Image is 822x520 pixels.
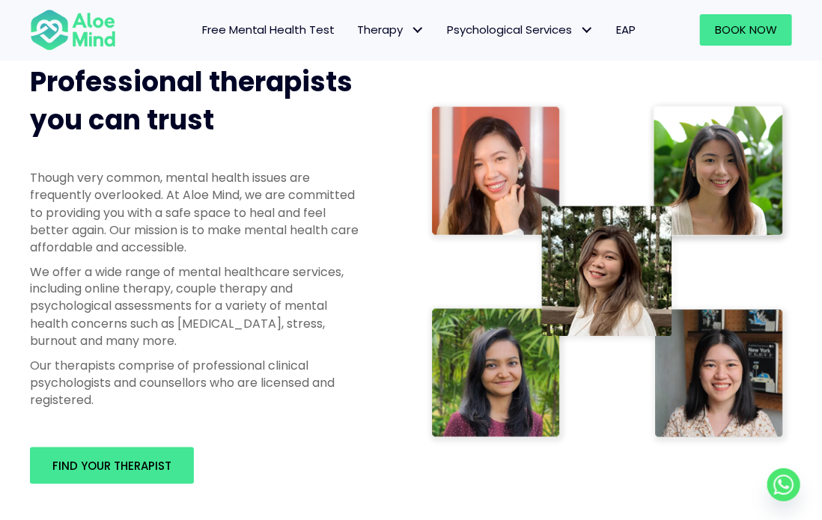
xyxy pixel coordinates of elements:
span: EAP [617,22,636,37]
a: TherapyTherapy: submenu [347,14,436,46]
a: Book Now [700,14,792,46]
a: EAP [606,14,648,46]
span: Therapy: submenu [407,19,429,41]
p: Though very common, mental health issues are frequently overlooked. At Aloe Mind, we are committe... [30,169,366,256]
span: Find your therapist [52,459,171,474]
img: Aloe mind Logo [30,8,116,52]
img: Therapist collage [426,100,792,447]
span: Free Mental Health Test [202,22,335,37]
span: Book Now [715,22,777,37]
a: Free Mental Health Test [191,14,347,46]
p: We offer a wide range of mental healthcare services, including online therapy, couple therapy and... [30,263,366,350]
span: Psychological Services: submenu [576,19,598,41]
nav: Menu [131,14,647,46]
span: Professional therapists you can trust [30,63,353,138]
a: Find your therapist [30,447,194,484]
p: Our therapists comprise of professional clinical psychologists and counsellors who are licensed a... [30,358,366,410]
a: Whatsapp [767,468,800,501]
span: Psychological Services [448,22,594,37]
a: Psychological ServicesPsychological Services: submenu [436,14,606,46]
span: Therapy [358,22,425,37]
